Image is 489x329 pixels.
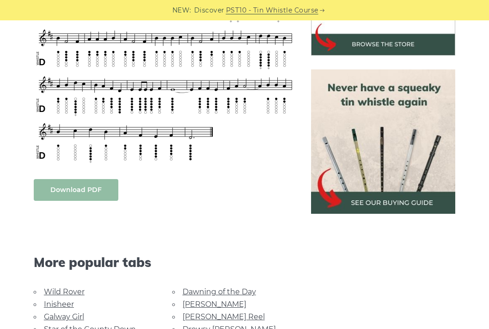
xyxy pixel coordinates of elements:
a: Galway Girl [44,312,84,321]
a: [PERSON_NAME] [183,300,246,309]
a: Download PDF [34,179,118,201]
a: Dawning of the Day [183,287,256,296]
img: tin whistle buying guide [311,69,456,214]
span: NEW: [172,5,191,16]
a: PST10 - Tin Whistle Course [226,5,318,16]
a: Inisheer [44,300,74,309]
span: Discover [194,5,225,16]
span: More popular tabs [34,255,297,270]
a: Wild Rover [44,287,85,296]
a: [PERSON_NAME] Reel [183,312,265,321]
